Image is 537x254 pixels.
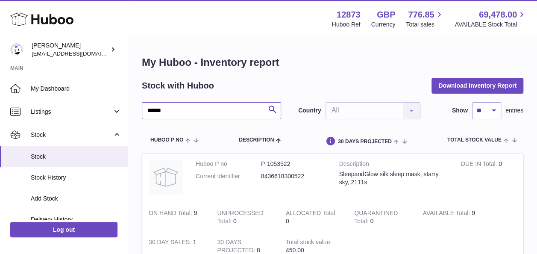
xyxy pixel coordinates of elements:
a: 776.85 Total sales [406,9,444,29]
span: 776.85 [408,9,434,21]
span: 30 DAYS PROJECTED [338,139,392,145]
strong: AVAILABLE Total [423,210,472,219]
span: entries [505,106,523,115]
img: tikhon.oleinikov@sleepandglow.com [10,43,23,56]
td: 9 [417,203,485,232]
span: Listings [31,108,112,116]
strong: Total stock value [286,239,332,248]
strong: 12873 [337,9,361,21]
span: 450.00 [286,247,304,254]
strong: QUARANTINED Total [354,210,398,227]
h2: Stock with Huboo [142,80,214,92]
span: Description [239,137,274,143]
div: Currency [371,21,396,29]
a: 69,478.00 AVAILABLE Stock Total [455,9,527,29]
span: 69,478.00 [479,9,517,21]
span: Stock [31,153,121,161]
td: 9 [142,203,211,232]
span: Add Stock [31,195,121,203]
span: [EMAIL_ADDRESS][DOMAIN_NAME] [32,50,126,57]
span: Stock [31,131,112,139]
label: Show [452,106,468,115]
strong: GBP [377,9,395,21]
span: 0 [370,218,373,224]
dt: Current identifier [196,172,261,180]
strong: ALLOCATED Total [286,210,337,219]
strong: DUE IN Total [461,160,499,169]
label: Country [298,106,321,115]
div: Huboo Ref [332,21,361,29]
td: 0 [211,203,279,232]
span: Huboo P no [150,137,183,143]
strong: Description [339,160,448,170]
strong: 30 DAY SALES [149,239,193,248]
span: My Dashboard [31,85,121,93]
div: [PERSON_NAME] [32,41,109,58]
img: product image [149,160,183,194]
button: Download Inventory Report [431,78,523,93]
span: Delivery History [31,216,121,224]
span: Total sales [406,21,444,29]
dd: 8436618300522 [261,172,326,180]
div: SleepandGlow silk sleep mask, starry sky, 2111s [339,170,448,186]
strong: UNPROCESSED Total [217,210,263,227]
span: AVAILABLE Stock Total [455,21,527,29]
td: 0 [279,203,348,232]
h1: My Huboo - Inventory report [142,56,523,69]
a: Log out [10,222,117,237]
span: Stock History [31,174,121,182]
strong: ON HAND Total [149,210,194,219]
dd: P-1053522 [261,160,326,168]
span: Total stock value [447,137,502,143]
dt: Huboo P no [196,160,261,168]
td: 0 [455,154,523,203]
